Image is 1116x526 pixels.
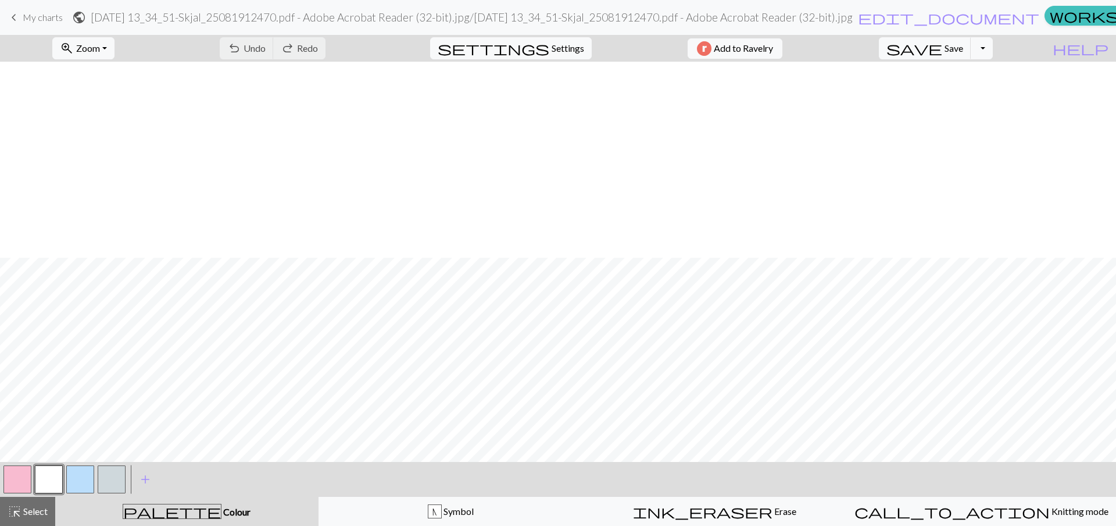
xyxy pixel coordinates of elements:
span: help [1053,40,1108,56]
span: ink_eraser [633,503,772,520]
span: Erase [772,506,796,517]
h2: [DATE] 13_34_51-Skjal_25081912470.pdf - Adobe Acrobat Reader (32-bit).jpg / [DATE] 13_34_51-Skjal... [91,10,853,24]
button: Erase [582,497,847,526]
button: N Symbol [319,497,583,526]
span: Settings [552,41,584,55]
span: Add to Ravelry [714,41,773,56]
span: zoom_in [60,40,74,56]
span: Save [945,42,963,54]
i: Settings [438,41,549,55]
span: palette [123,503,221,520]
button: Zoom [52,37,115,59]
span: save [886,40,942,56]
button: Save [879,37,971,59]
img: Ravelry [697,41,711,56]
span: My charts [23,12,63,23]
span: settings [438,40,549,56]
span: Knitting mode [1050,506,1108,517]
button: Knitting mode [847,497,1116,526]
span: Select [22,506,48,517]
button: Add to Ravelry [688,38,782,59]
a: My charts [7,8,63,27]
button: SettingsSettings [430,37,592,59]
span: Symbol [442,506,474,517]
span: edit_document [858,9,1039,26]
span: Zoom [76,42,100,54]
button: Colour [55,497,319,526]
span: highlight_alt [8,503,22,520]
span: public [72,9,86,26]
span: keyboard_arrow_left [7,9,21,26]
div: N [428,505,441,519]
span: Colour [221,506,251,517]
span: call_to_action [854,503,1050,520]
span: add [138,471,152,488]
